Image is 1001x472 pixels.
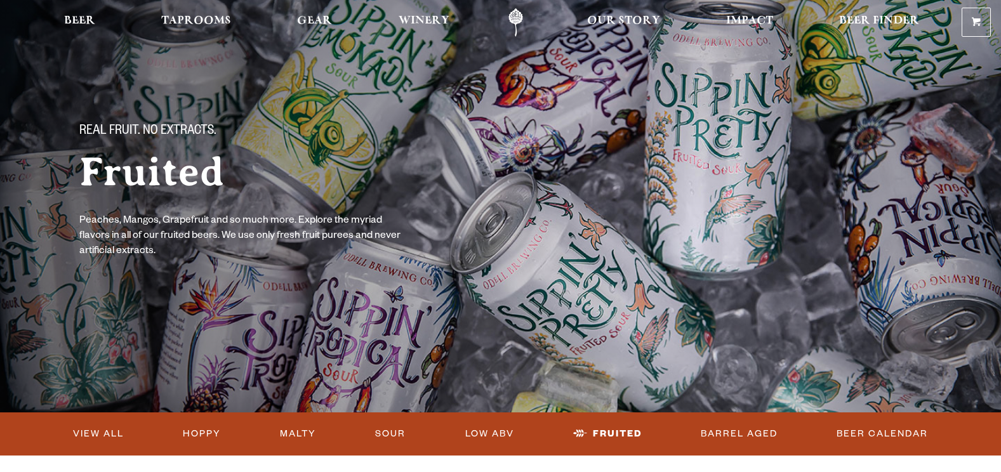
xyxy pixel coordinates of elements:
[79,214,404,259] p: Peaches, Mangos, Grapefruit and so much more. Explore the myriad flavors in all of our fruited be...
[832,419,933,449] a: Beer Calendar
[696,419,783,449] a: Barrel Aged
[275,419,321,449] a: Malty
[839,16,919,26] span: Beer Finder
[718,8,781,37] a: Impact
[297,16,332,26] span: Gear
[79,124,216,140] span: Real Fruit. No Extracts.
[161,16,231,26] span: Taprooms
[56,8,103,37] a: Beer
[79,150,475,193] h1: Fruited
[390,8,458,37] a: Winery
[579,8,668,37] a: Our Story
[153,8,239,37] a: Taprooms
[68,419,129,449] a: View All
[568,419,647,449] a: Fruited
[460,419,519,449] a: Low ABV
[178,419,226,449] a: Hoppy
[399,16,449,26] span: Winery
[64,16,95,26] span: Beer
[492,8,540,37] a: Odell Home
[587,16,660,26] span: Our Story
[370,419,411,449] a: Sour
[831,8,927,37] a: Beer Finder
[726,16,773,26] span: Impact
[289,8,340,37] a: Gear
